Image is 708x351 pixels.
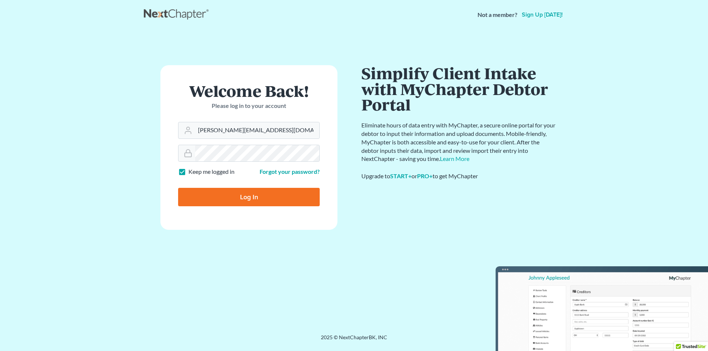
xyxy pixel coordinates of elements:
[178,188,320,206] input: Log In
[520,12,564,18] a: Sign up [DATE]!
[361,172,557,180] div: Upgrade to or to get MyChapter
[178,102,320,110] p: Please log in to your account
[361,65,557,112] h1: Simplify Client Intake with MyChapter Debtor Portal
[478,11,517,19] strong: Not a member?
[417,172,433,179] a: PRO+
[188,168,235,176] label: Keep me logged in
[260,168,320,175] a: Forgot your password?
[195,122,319,138] input: Email Address
[361,121,557,163] p: Eliminate hours of data entry with MyChapter, a secure online portal for your debtor to input the...
[144,334,564,347] div: 2025 © NextChapterBK, INC
[178,83,320,99] h1: Welcome Back!
[390,172,412,179] a: START+
[440,155,469,162] a: Learn More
